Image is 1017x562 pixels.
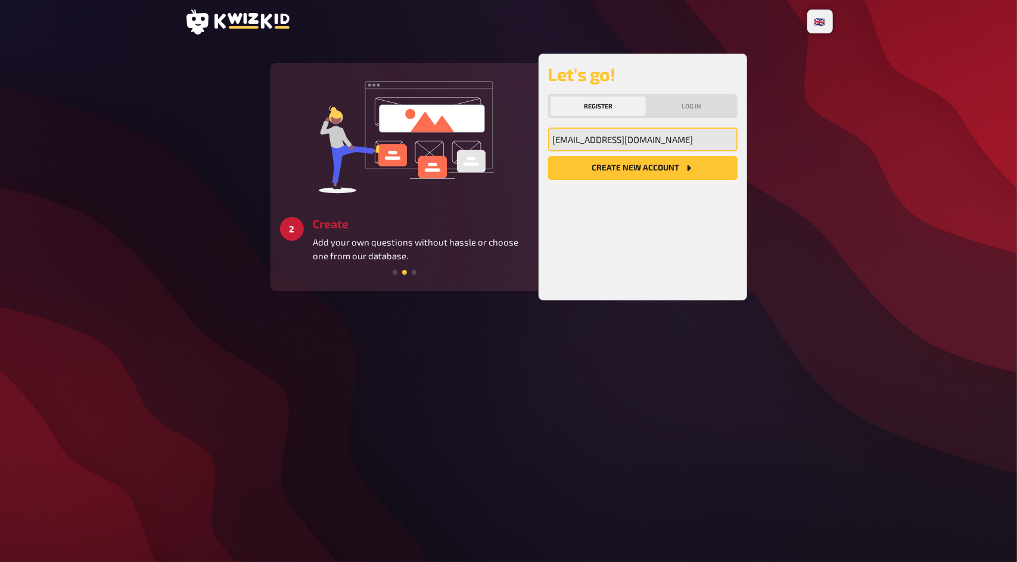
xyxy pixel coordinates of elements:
[548,156,738,180] button: Create new account
[315,73,494,198] img: create
[313,217,529,231] h3: Create
[810,12,831,31] li: 🇬🇧
[280,217,304,241] div: 2
[551,97,646,116] button: Register
[313,235,529,262] p: Add your own questions without hassle or choose one from our database.
[648,97,735,116] button: Log in
[548,128,738,151] input: My email address
[548,63,738,85] h2: Let's go!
